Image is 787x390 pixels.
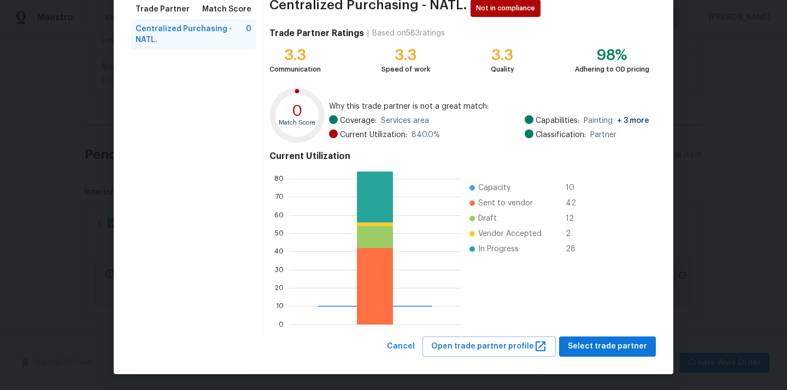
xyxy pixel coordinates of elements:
[387,340,415,353] span: Cancel
[412,129,440,140] span: 840.0 %
[136,4,190,15] span: Trade Partner
[476,3,539,14] span: Not in compliance
[269,151,649,162] h4: Current Utilization
[269,28,364,39] h4: Trade Partner Ratings
[478,228,542,239] span: Vendor Accepted
[566,198,583,209] span: 42
[275,285,284,291] text: 20
[275,267,284,273] text: 30
[275,193,284,200] text: 70
[566,228,583,239] span: 2
[381,115,429,126] span: Services area
[566,182,583,193] span: 10
[340,129,407,140] span: Current Utilization:
[274,248,284,255] text: 40
[329,101,649,112] span: Why this trade partner is not a great match:
[279,120,315,126] text: Match Score
[340,115,377,126] span: Coverage:
[617,117,649,125] span: + 3 more
[372,28,445,39] div: Based on 583 ratings
[559,336,656,357] button: Select trade partner
[478,198,533,209] span: Sent to vendor
[274,175,284,182] text: 80
[575,64,649,75] div: Adhering to OD pricing
[381,50,430,61] div: 3.3
[566,244,583,255] span: 28
[478,182,510,193] span: Capacity
[269,64,321,75] div: Communication
[536,115,579,126] span: Capabilities:
[491,64,514,75] div: Quality
[590,129,616,140] span: Partner
[431,340,547,353] span: Open trade partner profile
[383,336,419,357] button: Cancel
[274,212,284,218] text: 60
[491,50,514,61] div: 3.3
[275,230,284,237] text: 50
[584,115,649,126] span: Painting
[269,50,321,61] div: 3.3
[276,303,284,309] text: 10
[364,28,372,39] div: |
[292,103,303,119] text: 0
[422,336,556,357] button: Open trade partner profile
[381,64,430,75] div: Speed of work
[136,23,246,45] span: Centralized Purchasing - NATL.
[478,244,519,255] span: In Progress
[566,213,583,224] span: 12
[568,340,647,353] span: Select trade partner
[202,4,251,15] span: Match Score
[246,23,251,45] span: 0
[575,50,649,61] div: 98%
[279,321,284,328] text: 0
[536,129,586,140] span: Classification:
[478,213,497,224] span: Draft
